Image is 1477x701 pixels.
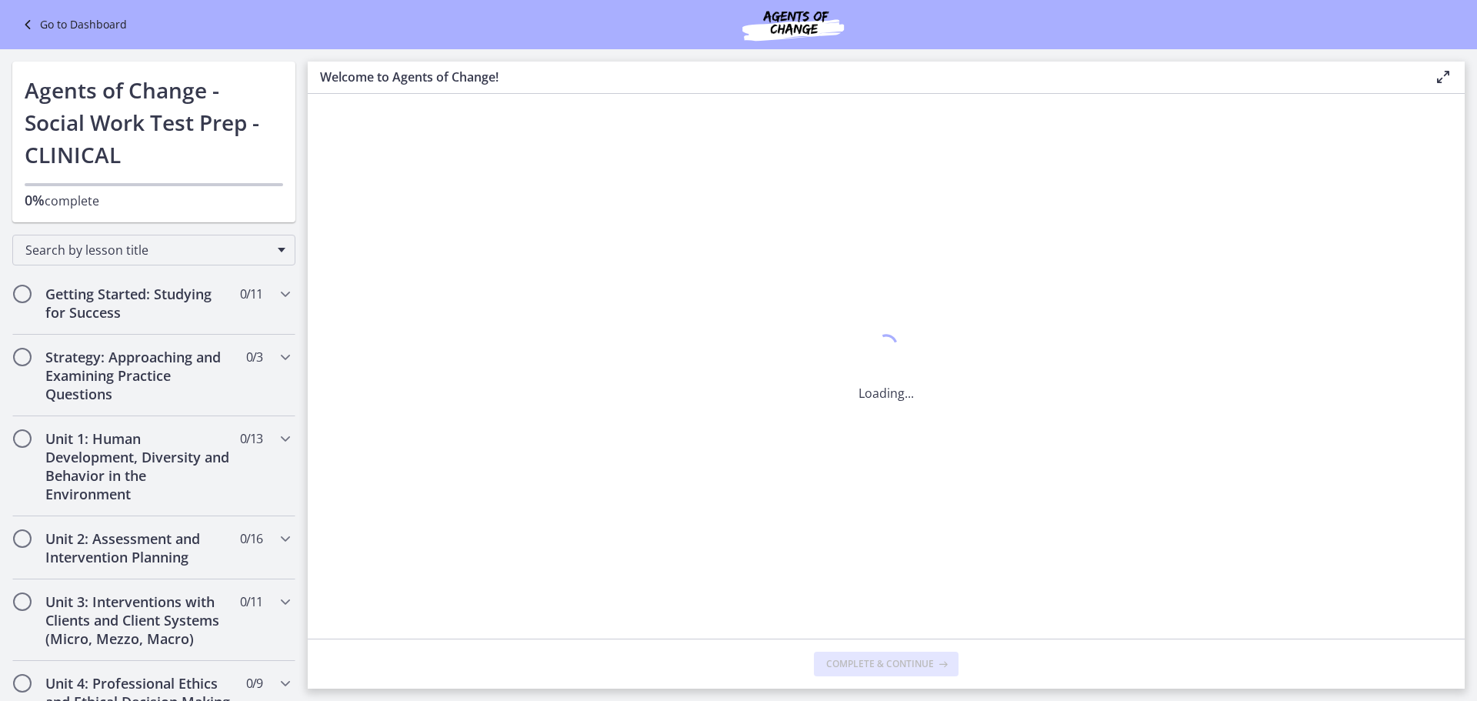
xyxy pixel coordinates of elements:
[701,6,885,43] img: Agents of Change
[240,429,262,448] span: 0 / 13
[814,652,959,676] button: Complete & continue
[18,15,127,34] a: Go to Dashboard
[246,348,262,366] span: 0 / 3
[240,593,262,611] span: 0 / 11
[320,68,1409,86] h3: Welcome to Agents of Change!
[25,191,283,210] p: complete
[45,285,233,322] h2: Getting Started: Studying for Success
[12,235,295,265] div: Search by lesson title
[826,658,934,670] span: Complete & continue
[240,529,262,548] span: 0 / 16
[246,674,262,693] span: 0 / 9
[25,191,45,209] span: 0%
[45,593,233,648] h2: Unit 3: Interventions with Clients and Client Systems (Micro, Mezzo, Macro)
[45,348,233,403] h2: Strategy: Approaching and Examining Practice Questions
[240,285,262,303] span: 0 / 11
[859,330,914,366] div: 1
[45,529,233,566] h2: Unit 2: Assessment and Intervention Planning
[45,429,233,503] h2: Unit 1: Human Development, Diversity and Behavior in the Environment
[25,242,270,259] span: Search by lesson title
[25,74,283,171] h1: Agents of Change - Social Work Test Prep - CLINICAL
[859,384,914,402] p: Loading...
